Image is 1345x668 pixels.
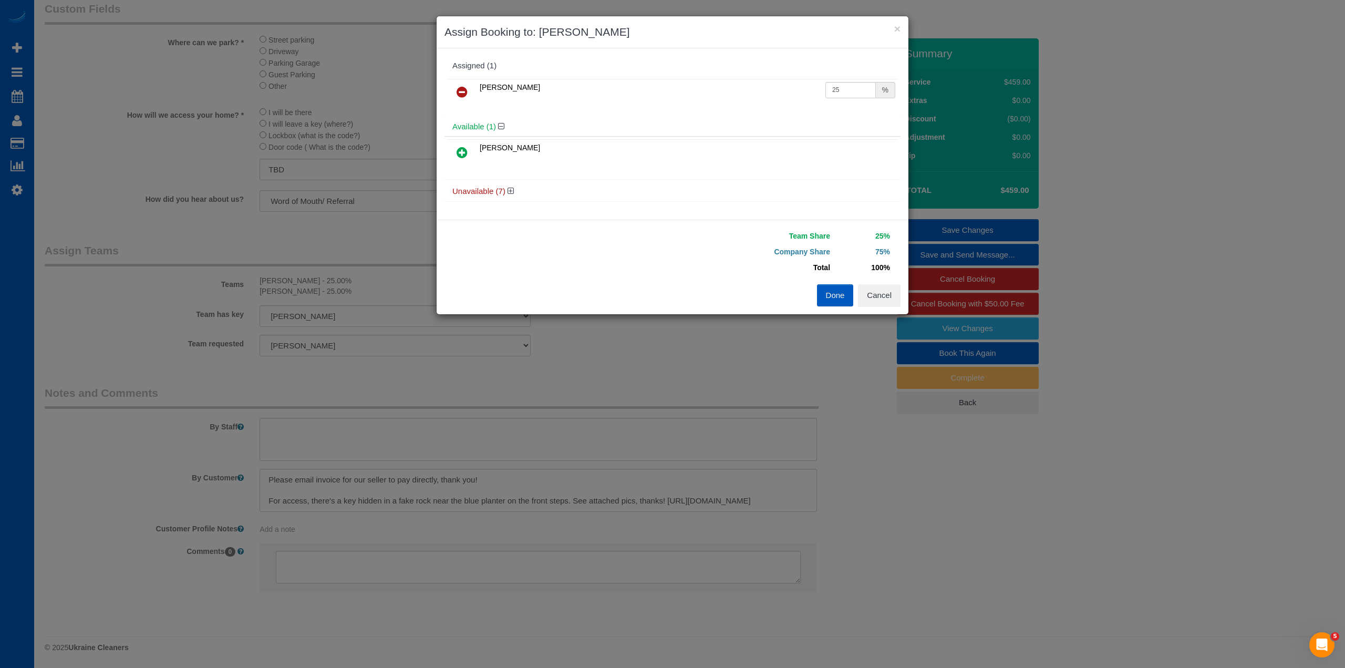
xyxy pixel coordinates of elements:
[894,23,901,34] button: ×
[833,244,893,260] td: 75%
[480,83,540,91] span: [PERSON_NAME]
[452,122,893,131] h4: Available (1)
[452,61,893,70] div: Assigned (1)
[444,24,901,40] h3: Assign Booking to: [PERSON_NAME]
[452,187,893,196] h4: Unavailable (7)
[833,260,893,275] td: 100%
[833,228,893,244] td: 25%
[817,284,854,306] button: Done
[680,244,833,260] td: Company Share
[858,284,901,306] button: Cancel
[1309,632,1334,657] iframe: Intercom live chat
[1331,632,1339,641] span: 5
[680,228,833,244] td: Team Share
[680,260,833,275] td: Total
[480,143,540,152] span: [PERSON_NAME]
[876,82,895,98] div: %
